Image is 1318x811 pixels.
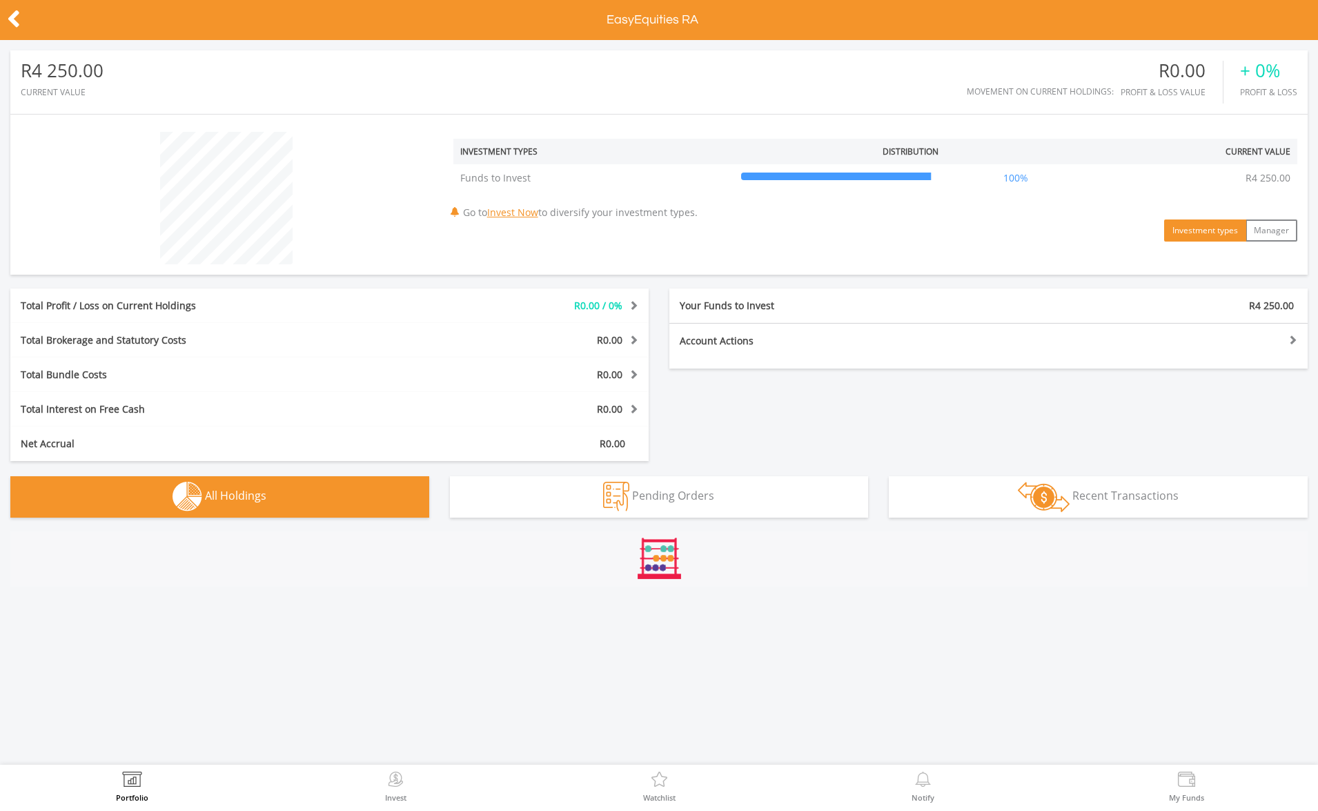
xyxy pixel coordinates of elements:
[597,402,622,416] span: R0.00
[889,476,1308,518] button: Recent Transactions
[967,87,1114,96] div: Movement on Current Holdings:
[453,164,735,192] td: Funds to Invest
[1164,219,1246,242] button: Investment types
[1018,482,1070,512] img: transactions-zar-wht.png
[385,794,406,801] label: Invest
[1249,299,1294,312] span: R4 250.00
[912,794,934,801] label: Notify
[649,772,670,791] img: Watchlist
[1176,772,1197,791] img: View Funds
[10,402,383,416] div: Total Interest on Free Cash
[1121,61,1223,81] div: R0.00
[10,368,383,382] div: Total Bundle Costs
[116,772,148,801] a: Portfolio
[10,437,383,451] div: Net Accrual
[385,772,406,791] img: Invest Now
[21,61,104,81] div: R4 250.00
[21,88,104,97] div: CURRENT VALUE
[1121,88,1223,97] div: Profit & Loss Value
[1240,88,1297,97] div: Profit & Loss
[1169,772,1204,801] a: My Funds
[205,488,266,503] span: All Holdings
[600,437,625,450] span: R0.00
[603,482,629,511] img: pending_instructions-wht.png
[453,139,735,164] th: Investment Types
[10,299,383,313] div: Total Profit / Loss on Current Holdings
[121,772,143,791] img: View Portfolio
[643,772,676,801] a: Watchlist
[10,333,383,347] div: Total Brokerage and Statutory Costs
[574,299,622,312] span: R0.00 / 0%
[945,164,1086,192] td: 100%
[1239,164,1297,192] td: R4 250.00
[632,488,714,503] span: Pending Orders
[669,299,989,313] div: Your Funds to Invest
[487,206,538,219] a: Invest Now
[1072,488,1179,503] span: Recent Transactions
[450,476,869,518] button: Pending Orders
[643,794,676,801] label: Watchlist
[116,794,148,801] label: Portfolio
[173,482,202,511] img: holdings-wht.png
[597,333,622,346] span: R0.00
[883,146,938,157] div: Distribution
[10,476,429,518] button: All Holdings
[1240,61,1297,81] div: + 0%
[385,772,406,801] a: Invest
[912,772,934,791] img: View Notifications
[912,772,934,801] a: Notify
[597,368,622,381] span: R0.00
[1169,794,1204,801] label: My Funds
[669,334,989,348] div: Account Actions
[443,125,1308,242] div: Go to to diversify your investment types.
[1246,219,1297,242] button: Manager
[1086,139,1297,164] th: Current Value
